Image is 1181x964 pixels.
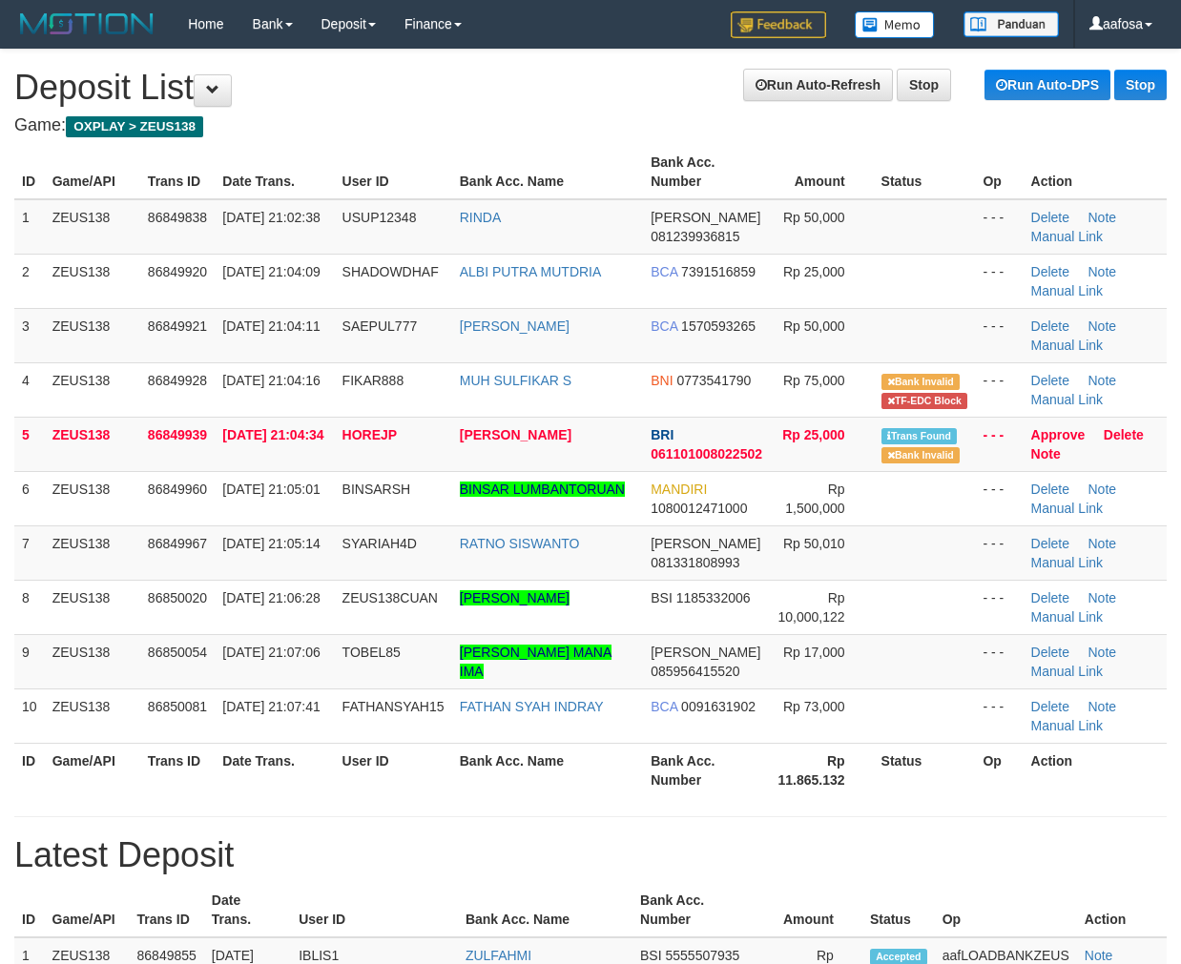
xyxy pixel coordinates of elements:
a: Delete [1031,645,1069,660]
a: Manual Link [1031,609,1104,625]
span: 86849928 [148,373,207,388]
span: BCA [651,264,677,279]
span: 86849838 [148,210,207,225]
th: Bank Acc. Number [643,743,770,797]
span: 86849967 [148,536,207,551]
th: Action [1024,145,1167,199]
span: 081331808993 [651,555,739,570]
span: Rp 73,000 [783,699,845,714]
a: Note [1088,318,1116,334]
span: HOREJP [342,427,398,442]
td: - - - [975,580,1023,634]
img: MOTION_logo.png [14,10,159,38]
a: Run Auto-Refresh [743,69,893,101]
th: Bank Acc. Name [452,743,643,797]
span: SAEPUL777 [342,318,418,334]
a: Run Auto-DPS [984,70,1110,100]
img: Button%20Memo.svg [855,11,935,38]
th: Trans ID [140,743,215,797]
span: [PERSON_NAME] [651,536,760,551]
span: 1080012471000 [651,501,747,516]
a: Delete [1031,699,1069,714]
th: Bank Acc. Number [632,883,759,937]
a: Note [1088,699,1116,714]
th: ID [14,743,45,797]
a: Note [1088,482,1116,497]
a: Manual Link [1031,555,1104,570]
td: - - - [975,254,1023,308]
td: ZEUS138 [45,634,140,688]
th: Bank Acc. Name [458,883,632,937]
span: FATHANSYAH15 [342,699,445,714]
th: Amount [759,883,862,937]
th: Date Trans. [215,743,334,797]
a: BINSAR LUMBANTORUAN [460,482,625,497]
td: 9 [14,634,45,688]
span: 0091631902 [681,699,756,714]
td: ZEUS138 [45,525,140,580]
span: Rp 75,000 [783,373,845,388]
a: Delete [1104,427,1144,442]
span: [DATE] 21:04:34 [222,427,323,442]
td: ZEUS138 [45,254,140,308]
td: 5 [14,417,45,471]
span: Rp 50,010 [783,536,845,551]
td: ZEUS138 [45,580,140,634]
th: User ID [335,743,452,797]
td: - - - [975,417,1023,471]
span: 1570593265 [681,318,756,334]
a: Note [1088,373,1116,388]
a: [PERSON_NAME] [460,427,571,442]
span: 86850081 [148,699,207,714]
a: Delete [1031,210,1069,225]
span: BRI [651,427,673,442]
span: [DATE] 21:05:14 [222,536,320,551]
td: 4 [14,362,45,417]
th: Status [874,743,976,797]
a: FATHAN SYAH INDRAY [460,699,604,714]
th: Bank Acc. Number [643,145,770,199]
span: 86850054 [148,645,207,660]
span: [PERSON_NAME] [651,645,760,660]
span: 86850020 [148,590,207,605]
a: RINDA [460,210,502,225]
a: Manual Link [1031,283,1104,298]
h1: Deposit List [14,69,1167,107]
span: BCA [651,318,677,334]
a: Stop [897,69,951,101]
a: ZULFAHMI [466,948,531,963]
span: [DATE] 21:07:06 [222,645,320,660]
span: FIKAR888 [342,373,404,388]
span: BSI [640,948,662,963]
span: 085956415520 [651,664,739,679]
td: - - - [975,308,1023,362]
th: Trans ID [140,145,215,199]
span: 86849920 [148,264,207,279]
a: MUH SULFIKAR S [460,373,571,388]
a: Note [1088,590,1116,605]
td: ZEUS138 [45,417,140,471]
th: Date Trans. [204,883,291,937]
span: Similar transaction found [881,428,958,444]
td: 10 [14,688,45,743]
a: Note [1085,948,1113,963]
td: - - - [975,688,1023,743]
td: ZEUS138 [45,471,140,525]
span: 081239936815 [651,229,739,244]
th: Rp 11.865.132 [770,743,873,797]
td: ZEUS138 [45,688,140,743]
span: SHADOWDHAF [342,264,439,279]
a: Manual Link [1031,664,1104,679]
span: 86849939 [148,427,207,442]
span: 86849960 [148,482,207,497]
span: 7391516859 [681,264,756,279]
a: [PERSON_NAME] MANA IMA [460,645,611,679]
span: SYARIAH4D [342,536,417,551]
td: - - - [975,362,1023,417]
a: Manual Link [1031,718,1104,733]
span: BNI [651,373,673,388]
a: Note [1088,645,1116,660]
a: Manual Link [1031,229,1104,244]
span: [DATE] 21:04:16 [222,373,320,388]
h4: Game: [14,116,1167,135]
